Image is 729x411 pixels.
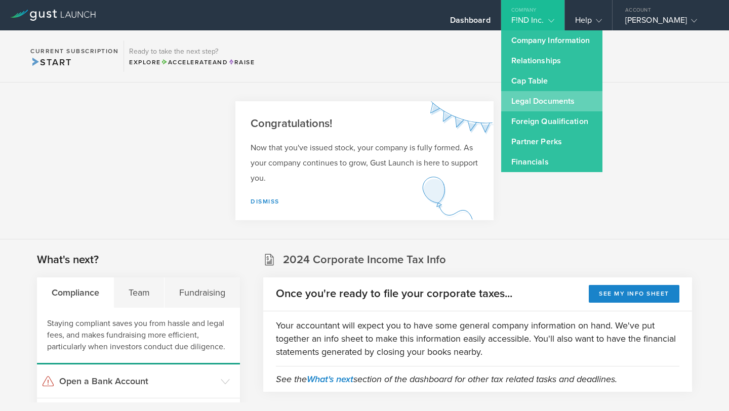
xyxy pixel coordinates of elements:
[251,140,478,186] p: Now that you've issued stock, your company is fully formed. As your company continues to grow, Gu...
[276,319,679,358] p: Your accountant will expect you to have some general company information on hand. We've put toget...
[124,40,260,72] div: Ready to take the next step?ExploreAccelerateandRaise
[37,308,240,364] div: Staying compliant saves you from hassle and legal fees, and makes fundraising more efficient, par...
[161,59,213,66] span: Accelerate
[129,58,255,67] div: Explore
[589,285,679,303] button: See my info sheet
[307,374,353,385] a: What's next
[30,48,118,54] h2: Current Subscription
[129,48,255,55] h3: Ready to take the next step?
[165,277,239,308] div: Fundraising
[625,15,711,30] div: [PERSON_NAME]
[678,362,729,411] iframe: Chat Widget
[450,15,491,30] div: Dashboard
[276,286,512,301] h2: Once you're ready to file your corporate taxes...
[59,375,216,388] h3: Open a Bank Account
[37,253,99,267] h2: What's next?
[575,15,602,30] div: Help
[251,116,478,131] h2: Congratulations!
[161,59,228,66] span: and
[276,374,617,385] em: See the section of the dashboard for other tax related tasks and deadlines.
[511,15,554,30] div: F!ND Inc.
[30,57,71,68] span: Start
[251,198,279,205] a: Dismiss
[283,253,446,267] h2: 2024 Corporate Income Tax Info
[37,277,114,308] div: Compliance
[114,277,165,308] div: Team
[228,59,255,66] span: Raise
